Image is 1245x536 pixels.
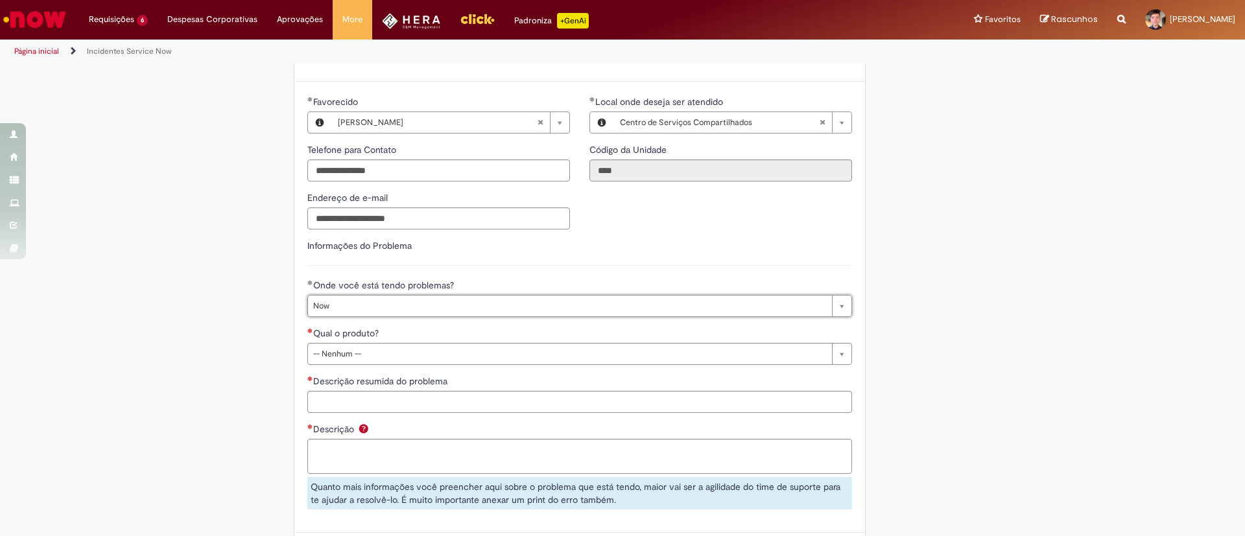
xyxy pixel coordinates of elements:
[87,46,172,56] a: Incidentes Service Now
[313,375,450,387] span: Descrição resumida do problema
[1040,14,1098,26] a: Rascunhos
[557,13,589,29] p: +GenAi
[307,477,852,509] div: Quanto mais informações você preencher aqui sobre o problema que está tendo, maior vai ser a agil...
[595,96,726,108] span: Necessários - Local onde deseja ser atendido
[137,15,148,26] span: 6
[589,143,669,156] label: Somente leitura - Código da Unidade
[331,112,569,133] a: [PERSON_NAME]Limpar campo Favorecido
[985,13,1021,26] span: Favoritos
[307,391,852,413] input: Descrição resumida do problema
[307,192,390,204] span: Endereço de e-mail
[313,96,361,108] span: Favorecido, Luan Pablo De Moraes
[307,159,570,181] input: Telefone para Contato
[10,40,820,64] ul: Trilhas de página
[313,344,825,364] span: -- Nenhum --
[460,9,495,29] img: click_logo_yellow_360x200.png
[277,13,323,26] span: Aprovações
[313,296,825,316] span: Now
[307,280,313,285] span: Obrigatório Preenchido
[590,112,613,133] button: Local onde deseja ser atendido, Visualizar este registro Centro de Serviços Compartilhados
[308,112,331,133] button: Favorecido, Visualizar este registro Luan Pablo De Moraes
[530,112,550,133] abbr: Limpar campo Favorecido
[313,279,456,291] span: Onde você está tendo problemas?
[620,112,819,133] span: Centro de Serviços Compartilhados
[589,144,669,156] span: Somente leitura - Código da Unidade
[307,328,313,333] span: Necessários
[1,6,68,32] img: ServiceNow
[589,159,852,181] input: Código da Unidade
[812,112,832,133] abbr: Limpar campo Local onde deseja ser atendido
[613,112,851,133] a: Centro de Serviços CompartilhadosLimpar campo Local onde deseja ser atendido
[307,240,412,251] label: Informações do Problema
[167,13,257,26] span: Despesas Corporativas
[342,13,362,26] span: More
[307,97,313,102] span: Obrigatório Preenchido
[307,439,852,474] textarea: Descrição
[89,13,134,26] span: Requisições
[589,97,595,102] span: Obrigatório Preenchido
[338,112,537,133] span: [PERSON_NAME]
[307,144,399,156] span: Telefone para Contato
[382,13,441,29] img: HeraLogo.png
[307,207,570,229] input: Endereço de e-mail
[356,423,372,434] span: Ajuda para Descrição
[307,376,313,381] span: Necessários
[313,423,357,435] span: Descrição
[307,424,313,429] span: Necessários
[1051,13,1098,25] span: Rascunhos
[1170,14,1235,25] span: [PERSON_NAME]
[313,327,381,339] span: Qual o produto?
[514,13,589,29] div: Padroniza
[14,46,59,56] a: Página inicial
